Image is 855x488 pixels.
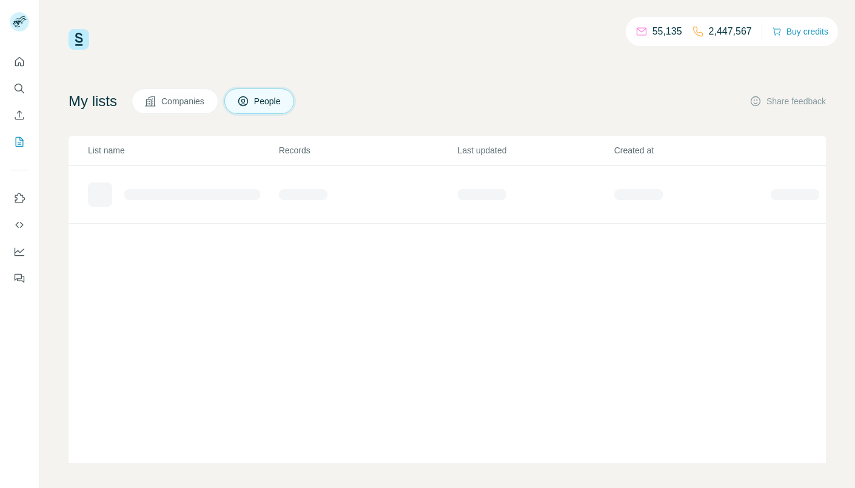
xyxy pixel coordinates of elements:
[614,144,769,156] p: Created at
[10,267,29,289] button: Feedback
[10,131,29,153] button: My lists
[10,51,29,73] button: Quick start
[10,104,29,126] button: Enrich CSV
[458,144,613,156] p: Last updated
[10,187,29,209] button: Use Surfe on LinkedIn
[161,95,206,107] span: Companies
[652,24,682,39] p: 55,135
[10,78,29,99] button: Search
[254,95,282,107] span: People
[749,95,826,107] button: Share feedback
[88,144,278,156] p: List name
[69,92,117,111] h4: My lists
[709,24,752,39] p: 2,447,567
[772,23,828,40] button: Buy credits
[10,241,29,262] button: Dashboard
[10,214,29,236] button: Use Surfe API
[279,144,457,156] p: Records
[69,29,89,50] img: Surfe Logo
